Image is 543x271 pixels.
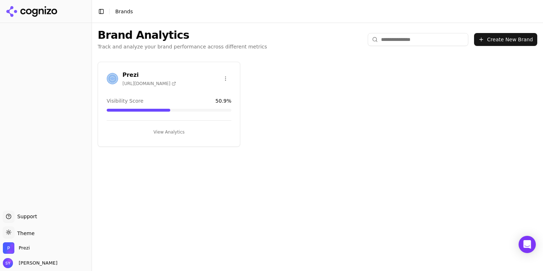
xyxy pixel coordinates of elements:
[3,258,57,268] button: Open user button
[3,242,14,254] img: Prezi
[107,73,118,84] img: Prezi
[3,258,13,268] img: Stephanie Yu
[122,81,176,87] span: [URL][DOMAIN_NAME]
[16,260,57,266] span: [PERSON_NAME]
[3,242,30,254] button: Open organization switcher
[519,236,536,253] div: Open Intercom Messenger
[98,29,267,42] h1: Brand Analytics
[474,33,537,46] button: Create New Brand
[115,8,133,15] nav: breadcrumb
[122,71,176,79] h3: Prezi
[107,126,231,138] button: View Analytics
[215,97,231,104] span: 50.9 %
[107,97,143,104] span: Visibility Score
[19,245,30,251] span: Prezi
[14,230,34,236] span: Theme
[14,213,37,220] span: Support
[115,9,133,14] span: Brands
[98,43,267,50] p: Track and analyze your brand performance across different metrics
